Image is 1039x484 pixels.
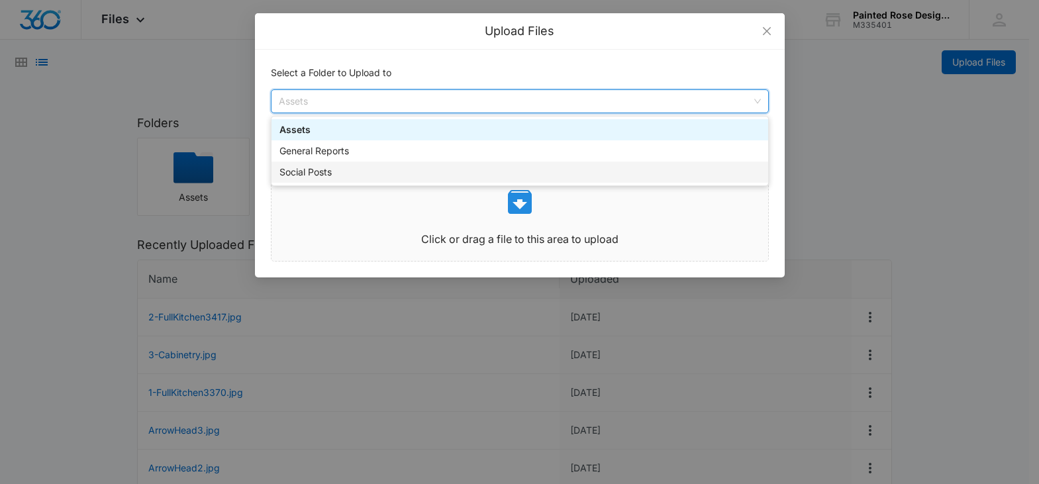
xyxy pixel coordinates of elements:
p: Select a Folder to Upload to [271,66,769,80]
div: Social Posts [272,162,768,183]
div: General Reports [272,140,768,162]
button: Close [749,13,785,49]
span: Click or drag a file to this area to upload [272,175,768,261]
span: close [762,26,772,36]
div: Social Posts [279,165,760,179]
span: Assets [279,90,761,113]
div: Assets [279,122,760,137]
div: Upload Files [271,24,769,38]
div: Assets [272,119,768,140]
p: Click or drag a file to this area to upload [272,231,768,248]
div: General Reports [279,144,760,158]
